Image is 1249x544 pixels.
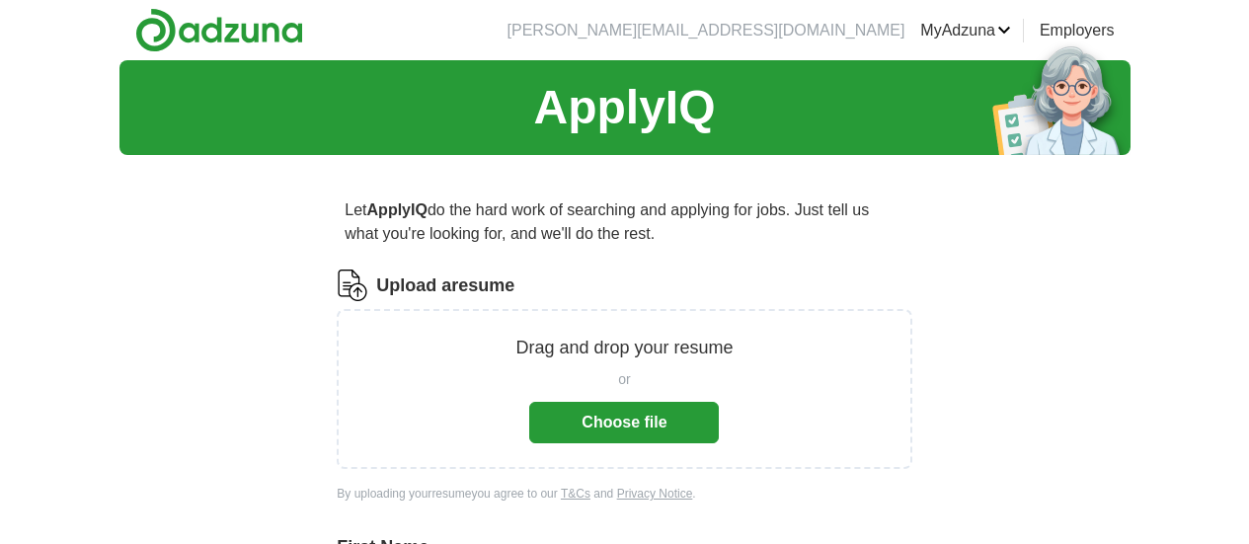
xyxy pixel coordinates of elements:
img: Adzuna logo [135,8,303,52]
p: Let do the hard work of searching and applying for jobs. Just tell us what you're looking for, an... [337,191,911,254]
li: [PERSON_NAME][EMAIL_ADDRESS][DOMAIN_NAME] [507,19,905,42]
label: Upload a resume [376,272,514,299]
a: Employers [1040,19,1115,42]
img: CV Icon [337,270,368,301]
strong: ApplyIQ [367,201,428,218]
a: T&Cs [561,487,590,501]
span: or [618,369,630,390]
div: By uploading your resume you agree to our and . [337,485,911,503]
a: MyAdzuna [920,19,1011,42]
a: Privacy Notice [617,487,693,501]
button: Choose file [529,402,719,443]
p: Drag and drop your resume [515,335,733,361]
h1: ApplyIQ [533,72,715,143]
